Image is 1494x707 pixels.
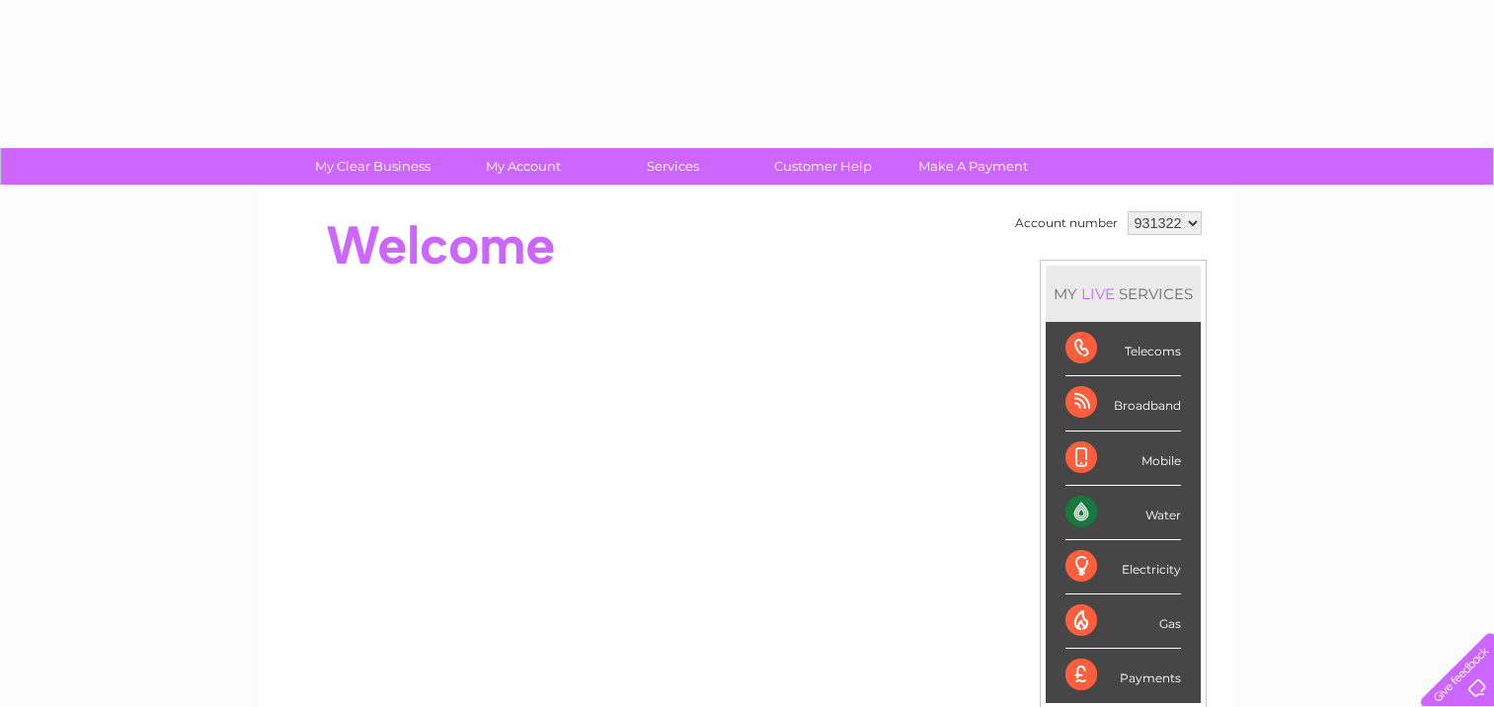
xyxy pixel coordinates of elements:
[1065,432,1181,486] div: Mobile
[291,148,454,185] a: My Clear Business
[1065,594,1181,649] div: Gas
[591,148,754,185] a: Services
[892,148,1055,185] a: Make A Payment
[1077,284,1119,303] div: LIVE
[1065,376,1181,431] div: Broadband
[1065,322,1181,376] div: Telecoms
[742,148,904,185] a: Customer Help
[1046,266,1201,322] div: MY SERVICES
[1065,540,1181,594] div: Electricity
[1065,486,1181,540] div: Water
[441,148,604,185] a: My Account
[1065,649,1181,702] div: Payments
[1010,206,1123,240] td: Account number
